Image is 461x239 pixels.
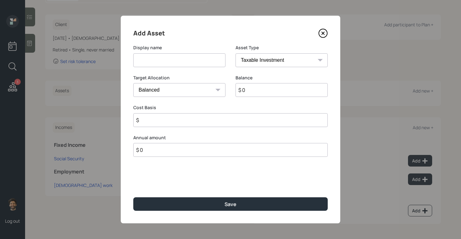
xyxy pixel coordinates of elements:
[236,75,328,81] label: Balance
[133,45,225,51] label: Display name
[225,201,236,208] div: Save
[133,75,225,81] label: Target Allocation
[133,104,328,111] label: Cost Basis
[133,135,328,141] label: Annual amount
[133,28,165,38] h4: Add Asset
[236,45,328,51] label: Asset Type
[133,197,328,211] button: Save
